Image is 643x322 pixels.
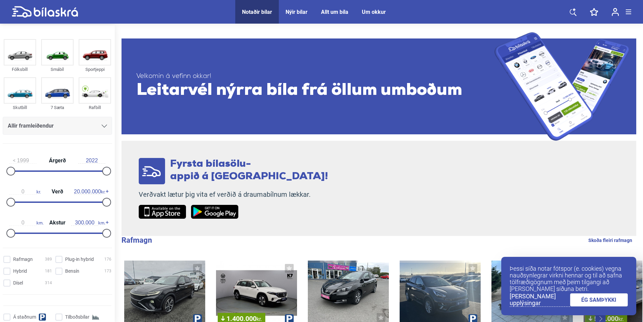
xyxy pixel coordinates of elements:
[65,268,79,275] span: Bensín
[8,121,54,131] span: Allir framleiðendur
[79,65,111,73] div: Sportjeppi
[286,9,307,15] a: Nýir bílar
[4,104,36,111] div: Skutbíll
[221,315,262,322] span: 1.400.000
[362,9,386,15] a: Um okkur
[74,189,105,195] span: kr.
[65,314,89,321] span: Tilboðsbílar
[242,9,272,15] a: Notaðir bílar
[321,9,348,15] a: Allt um bíla
[122,32,636,141] a: Velkomin á vefinn okkar!Leitarvél nýrra bíla frá öllum umboðum
[41,65,74,73] div: Smábíl
[13,314,36,321] span: Á staðnum
[170,159,328,182] span: Fyrsta bílasölu- appið á [GEOGRAPHIC_DATA]!
[136,72,494,81] span: Velkomin á vefinn okkar!
[4,65,36,73] div: Fólksbíll
[41,104,74,111] div: 7 Sæta
[139,190,328,199] p: Verðvakt lætur þig vita ef verðið á draumabílnum lækkar.
[79,104,111,111] div: Rafbíll
[510,293,570,307] a: [PERSON_NAME] upplýsingar
[48,220,67,225] span: Akstur
[47,158,68,163] span: Árgerð
[45,268,52,275] span: 181
[588,236,632,245] a: Skoða fleiri rafmagn
[13,256,33,263] span: Rafmagn
[104,268,111,275] span: 173
[122,236,152,244] b: Rafmagn
[9,220,44,226] span: km.
[45,256,52,263] span: 389
[71,220,105,226] span: km.
[9,189,41,195] span: kr.
[510,265,628,292] p: Þessi síða notar fótspor (e. cookies) vegna nauðsynlegrar virkni hennar og til að safna tölfræðig...
[45,279,52,287] span: 314
[570,293,628,306] a: ÉG SAMÞYKKI
[612,8,619,16] img: user-login.svg
[13,268,27,275] span: Hybrid
[104,256,111,263] span: 176
[50,189,65,194] span: Verð
[589,315,624,322] span: 500.000
[13,279,23,287] span: Dísel
[65,256,94,263] span: Plug-in hybrid
[136,81,494,101] span: Leitarvél nýrra bíla frá öllum umboðum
